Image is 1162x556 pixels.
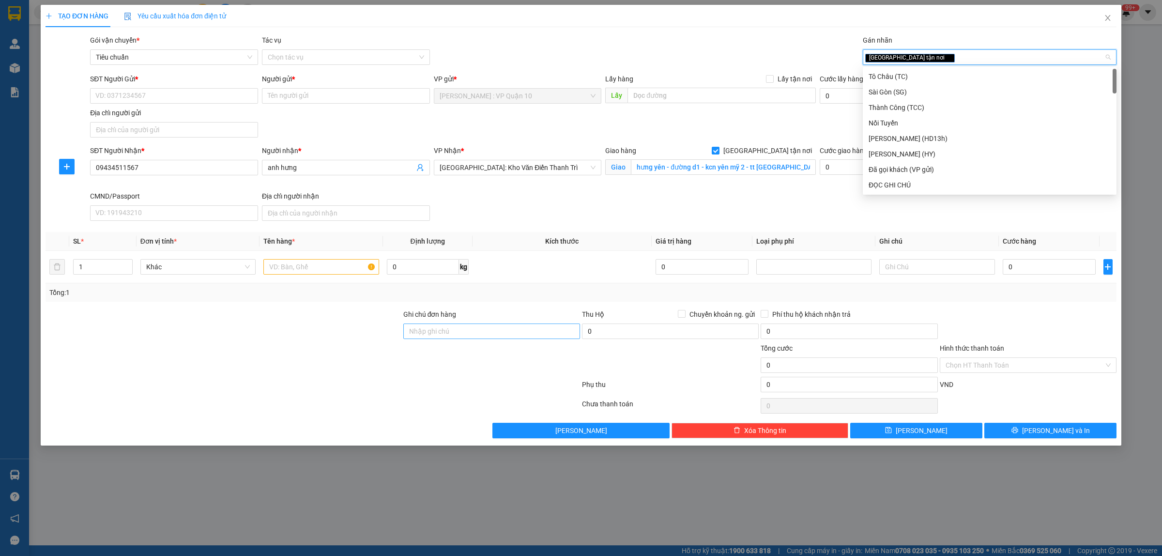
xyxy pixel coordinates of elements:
[582,310,604,318] span: Thu Hộ
[863,146,1116,162] div: Hoàng Yến (HY)
[869,149,1111,159] div: [PERSON_NAME] (HY)
[752,232,875,251] th: Loại phụ phí
[262,205,430,221] input: Địa chỉ của người nhận
[863,36,892,44] label: Gán nhãn
[140,237,177,245] span: Đơn vị tính
[403,310,457,318] label: Ghi chú đơn hàng
[820,159,926,175] input: Cước giao hàng
[434,74,602,84] div: VP gửi
[863,100,1116,115] div: Thành Công (TCC)
[869,87,1111,97] div: Sài Gòn (SG)
[262,191,430,201] div: Địa chỉ người nhận
[946,55,951,60] span: close
[863,84,1116,100] div: Sài Gòn (SG)
[90,36,139,44] span: Gói vận chuyển
[262,145,430,156] div: Người nhận
[869,118,1111,128] div: Nối Tuyến
[631,159,816,175] input: Giao tận nơi
[761,344,793,352] span: Tổng cước
[869,133,1111,144] div: [PERSON_NAME] (HD13h)
[492,423,669,438] button: [PERSON_NAME]
[90,108,258,118] div: Địa chỉ người gửi
[49,259,65,275] button: delete
[863,177,1116,193] div: ĐỌC GHI CHÚ
[1022,425,1090,436] span: [PERSON_NAME] và In
[1003,237,1036,245] span: Cước hàng
[768,309,855,320] span: Phí thu hộ khách nhận trả
[581,399,760,416] div: Chưa thanh toán
[940,344,1004,352] label: Hình thức thanh toán
[263,259,379,275] input: VD: Bàn, Ghế
[605,88,627,103] span: Lấy
[459,259,469,275] span: kg
[59,159,75,174] button: plus
[440,89,596,103] span: Hồ Chí Minh : VP Quận 10
[1104,14,1112,22] span: close
[885,427,892,434] span: save
[605,75,633,83] span: Lấy hàng
[820,75,863,83] label: Cước lấy hàng
[820,147,868,154] label: Cước giao hàng
[90,74,258,84] div: SĐT Người Gửi
[656,237,691,245] span: Giá trị hàng
[403,324,580,339] input: Ghi chú đơn hàng
[84,33,178,50] span: CÔNG TY TNHH CHUYỂN PHÁT NHANH BẢO AN
[875,232,998,251] th: Ghi chú
[434,147,461,154] span: VP Nhận
[90,191,258,201] div: CMND/Passport
[879,259,994,275] input: Ghi Chú
[1094,5,1121,32] button: Close
[605,147,636,154] span: Giao hàng
[956,51,958,63] input: Gán nhãn
[656,259,749,275] input: 0
[4,33,74,50] span: [PHONE_NUMBER]
[124,13,132,20] img: icon
[744,425,786,436] span: Xóa Thông tin
[869,164,1111,175] div: Đã gọi khách (VP gửi)
[96,50,252,64] span: Tiêu chuẩn
[869,102,1111,113] div: Thành Công (TCC)
[73,237,81,245] span: SL
[1011,427,1018,434] span: printer
[411,237,445,245] span: Định lượng
[984,423,1116,438] button: printer[PERSON_NAME] và In
[869,180,1111,190] div: ĐỌC GHI CHÚ
[4,59,145,72] span: Mã đơn: VP101309250002
[734,427,740,434] span: delete
[865,54,955,62] span: [GEOGRAPHIC_DATA] tận nơi
[863,162,1116,177] div: Đã gọi khách (VP gửi)
[820,88,945,104] input: Cước lấy hàng
[719,145,816,156] span: [GEOGRAPHIC_DATA] tận nơi
[49,287,448,298] div: Tổng: 1
[440,160,596,175] span: Hà Nội: Kho Văn Điển Thanh Trì
[263,237,295,245] span: Tên hàng
[1104,263,1112,271] span: plus
[124,12,226,20] span: Yêu cầu xuất hóa đơn điện tử
[90,122,258,138] input: Địa chỉ của người gửi
[686,309,759,320] span: Chuyển khoản ng. gửi
[896,425,948,436] span: [PERSON_NAME]
[64,4,192,17] strong: PHIẾU DÁN LÊN HÀNG
[27,33,51,41] strong: CSKH:
[863,131,1116,146] div: Huy Dương (HD13h)
[555,425,607,436] span: [PERSON_NAME]
[90,145,258,156] div: SĐT Người Nhận
[581,379,760,396] div: Phụ thu
[863,69,1116,84] div: Tô Châu (TC)
[774,74,816,84] span: Lấy tận nơi
[262,36,281,44] label: Tác vụ
[869,71,1111,82] div: Tô Châu (TC)
[60,163,74,170] span: plus
[61,19,195,30] span: Ngày in phiếu: 08:59 ngày
[627,88,816,103] input: Dọc đường
[672,423,848,438] button: deleteXóa Thông tin
[46,13,52,19] span: plus
[850,423,982,438] button: save[PERSON_NAME]
[146,260,250,274] span: Khác
[863,115,1116,131] div: Nối Tuyến
[416,164,424,171] span: user-add
[940,381,953,388] span: VND
[262,74,430,84] div: Người gửi
[545,237,579,245] span: Kích thước
[1103,259,1113,275] button: plus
